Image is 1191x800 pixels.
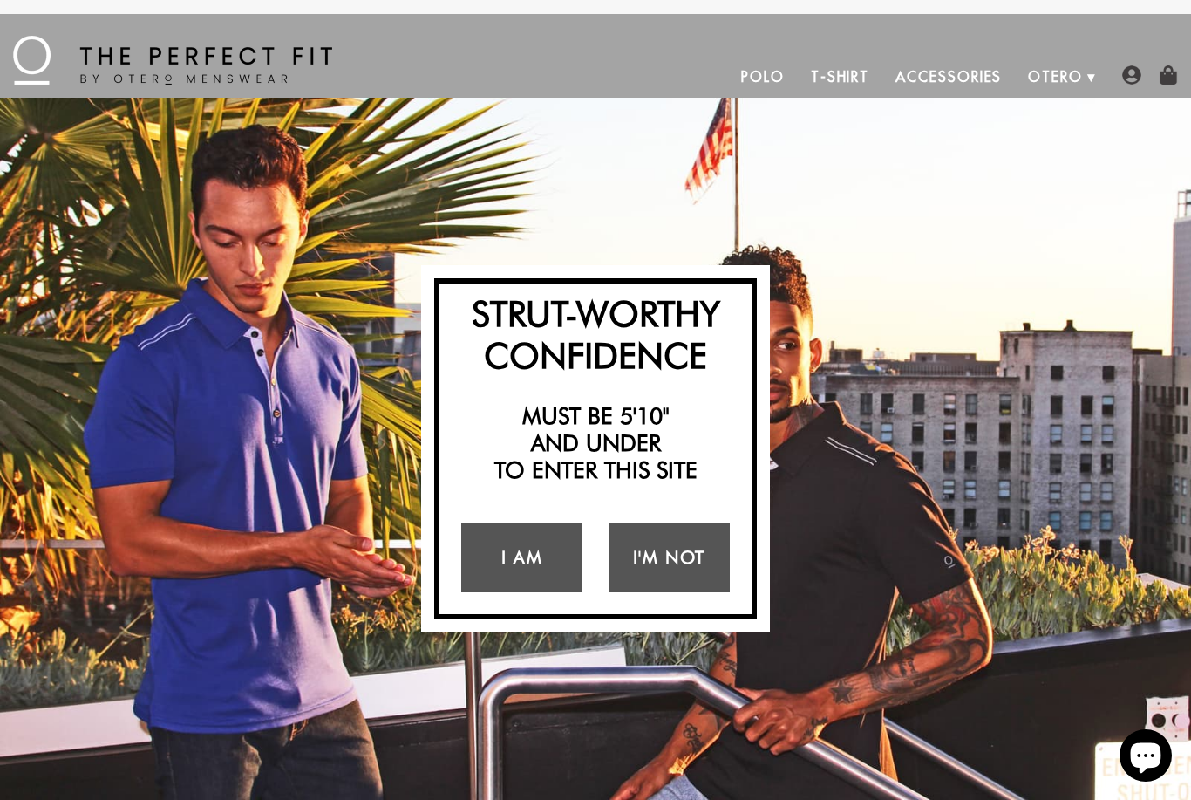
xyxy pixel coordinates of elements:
a: I Am [461,523,582,592]
a: Polo [728,56,798,98]
h2: Strut-Worthy Confidence [448,292,743,376]
a: Otero [1015,56,1096,98]
img: user-account-icon.png [1122,65,1141,85]
a: Accessories [882,56,1015,98]
a: T-Shirt [798,56,882,98]
img: The Perfect Fit - by Otero Menswear - Logo [13,36,332,85]
a: I'm Not [609,523,730,592]
inbox-online-store-chat: Shopify online store chat [1114,729,1177,786]
h2: Must be 5'10" and under to enter this site [448,402,743,484]
img: shopping-bag-icon.png [1159,65,1178,85]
